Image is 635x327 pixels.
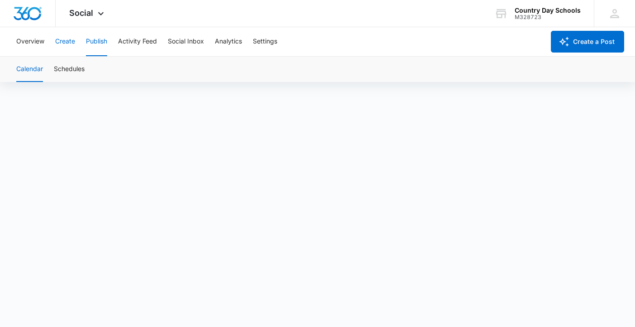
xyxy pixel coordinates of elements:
[86,27,107,56] button: Publish
[16,27,44,56] button: Overview
[55,27,75,56] button: Create
[515,7,581,14] div: account name
[253,27,277,56] button: Settings
[118,27,157,56] button: Activity Feed
[551,31,624,53] button: Create a Post
[215,27,242,56] button: Analytics
[69,8,93,18] span: Social
[16,57,43,82] button: Calendar
[54,57,85,82] button: Schedules
[168,27,204,56] button: Social Inbox
[515,14,581,20] div: account id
